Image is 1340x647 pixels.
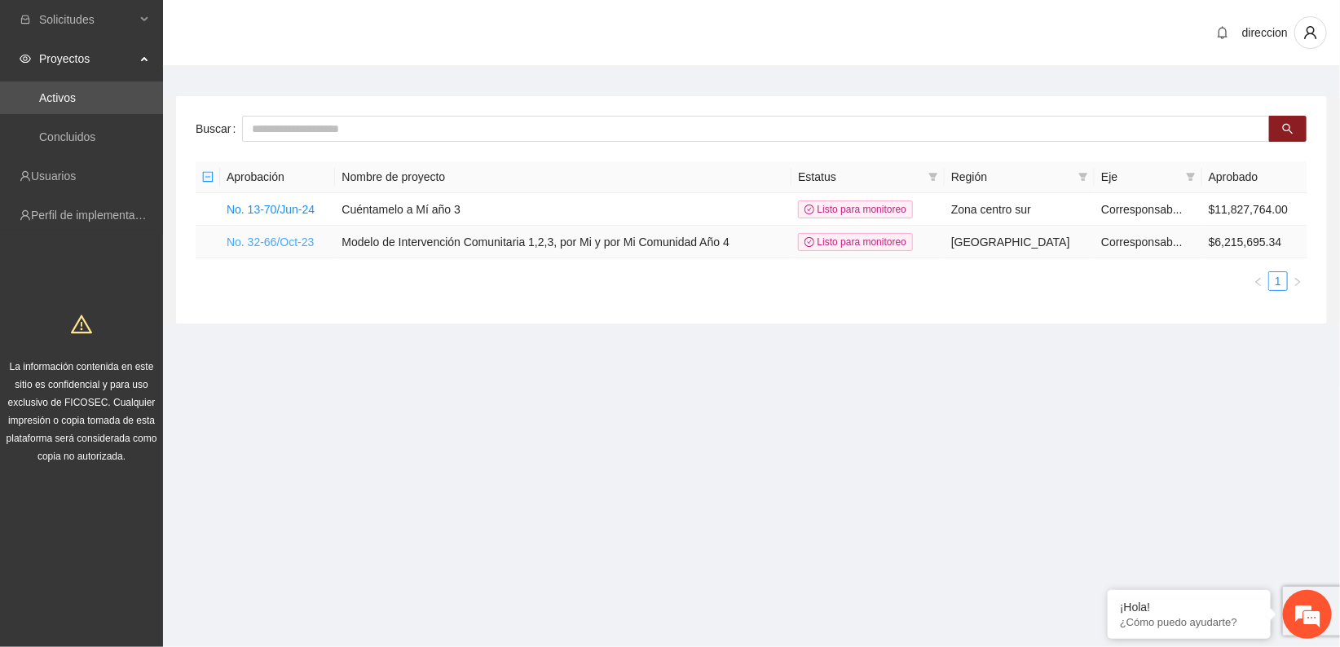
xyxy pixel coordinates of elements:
[7,361,157,462] span: La información contenida en este sitio es confidencial y para uso exclusivo de FICOSEC. Cualquier...
[1186,172,1196,182] span: filter
[1202,161,1307,193] th: Aprobado
[1101,168,1179,186] span: Eje
[798,168,922,186] span: Estatus
[39,42,135,75] span: Proyectos
[95,218,225,382] span: Estamos en línea.
[804,205,814,214] span: check-circle
[925,165,941,189] span: filter
[1293,277,1303,287] span: right
[227,203,315,216] a: No. 13-70/Jun-24
[39,3,135,36] span: Solicitudes
[1202,226,1307,258] td: $6,215,695.34
[202,171,214,183] span: minus-square
[335,161,791,193] th: Nombre de proyecto
[798,200,913,218] span: Listo para monitoreo
[1282,123,1294,136] span: search
[39,130,95,143] a: Concluidos
[1120,616,1258,628] p: ¿Cómo puedo ayudarte?
[1269,272,1287,290] a: 1
[1268,271,1288,291] li: 1
[71,314,92,335] span: warning
[951,168,1072,186] span: Región
[1202,193,1307,226] td: $11,827,764.00
[1288,271,1307,291] button: right
[1210,20,1236,46] button: bell
[1249,271,1268,291] button: left
[8,445,311,502] textarea: Escriba su mensaje y pulse “Intro”
[31,169,76,183] a: Usuarios
[267,8,306,47] div: Minimizar ventana de chat en vivo
[335,226,791,258] td: Modelo de Intervención Comunitaria 1,2,3, por Mi y por Mi Comunidad Año 4
[1269,116,1307,142] button: search
[1120,601,1258,614] div: ¡Hola!
[220,161,335,193] th: Aprobación
[928,172,938,182] span: filter
[227,235,314,249] a: No. 32-66/Oct-23
[1254,277,1263,287] span: left
[20,53,31,64] span: eye
[1249,271,1268,291] li: Previous Page
[1210,26,1235,39] span: bell
[945,193,1095,226] td: Zona centro sur
[1242,26,1288,39] span: direccion
[1183,165,1199,189] span: filter
[1101,235,1183,249] span: Corresponsab...
[85,83,274,104] div: Chatee con nosotros ahora
[1295,25,1326,40] span: user
[798,233,913,251] span: Listo para monitoreo
[1078,172,1088,182] span: filter
[1288,271,1307,291] li: Next Page
[1101,203,1183,216] span: Corresponsab...
[39,91,76,104] a: Activos
[945,226,1095,258] td: [GEOGRAPHIC_DATA]
[31,209,158,222] a: Perfil de implementadora
[20,14,31,25] span: inbox
[335,193,791,226] td: Cuéntamelo a Mí año 3
[1075,165,1091,189] span: filter
[1294,16,1327,49] button: user
[196,116,242,142] label: Buscar
[804,237,814,247] span: check-circle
